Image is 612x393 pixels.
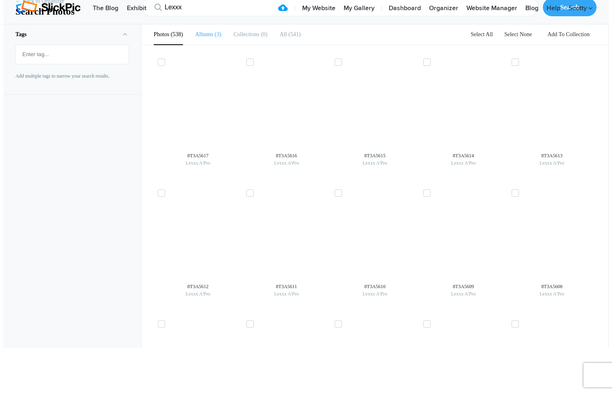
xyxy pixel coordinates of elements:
div: 8T3A5616 [246,152,327,159]
div: 8T3A5608 [512,283,592,290]
div: Lexxx A'Pro [335,290,415,297]
div: 8T3A5617 [158,152,238,159]
b: Collections [233,31,259,37]
div: Lexxx A'Pro [423,290,504,297]
div: Lexxx A'Pro [246,290,327,297]
div: 8T3A5609 [423,283,504,290]
b: Tags [15,31,27,37]
div: Lexxx A'Pro [335,159,415,167]
a: Select All [466,31,498,37]
span: 541 [287,31,301,37]
div: 8T3A5613 [512,152,592,159]
div: Lexxx A'Pro [158,159,238,167]
span: 3 [213,31,221,37]
input: Enter tag... [20,47,124,62]
span: 0 [259,31,268,37]
a: Add To Collection [541,31,596,37]
div: Lexxx A'Pro [246,159,327,167]
b: Photos [154,31,169,37]
p: Add multiple tags to narrow your search results. [15,72,129,80]
div: 8T3A5614 [423,152,504,159]
b: Albums [195,31,213,37]
span: 538 [169,31,183,37]
div: Lexxx A'Pro [512,290,592,297]
div: 8T3A5612 [158,283,238,290]
mat-chip-list: Fruit selection [16,45,128,64]
a: Select None [499,31,537,37]
div: Lexxx A'Pro [512,159,592,167]
b: All [280,31,287,37]
div: Lexxx A'Pro [423,159,504,167]
div: Lexxx A'Pro [158,290,238,297]
div: 8T3A5615 [335,152,415,159]
div: 8T3A5611 [246,283,327,290]
div: 8T3A5610 [335,283,415,290]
